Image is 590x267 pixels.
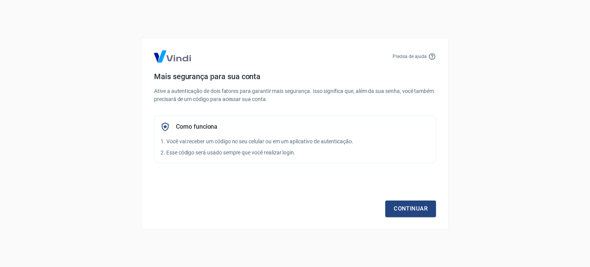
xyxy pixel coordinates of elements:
p: 2. Esse código será usado sempre que você realizar login. [161,149,429,157]
p: Precisa de ajuda [393,53,427,60]
h5: Como funciona [176,123,217,131]
p: 1. Você vai receber um código no seu celular ou em um aplicativo de autenticação. [161,138,429,146]
img: Logo Vind [154,50,191,63]
a: Continuar [385,201,436,217]
h4: Mais segurança para sua conta [154,72,436,81]
p: Ative a autenticação de dois fatores para garantir mais segurança. Isso significa que, além da su... [154,87,436,103]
